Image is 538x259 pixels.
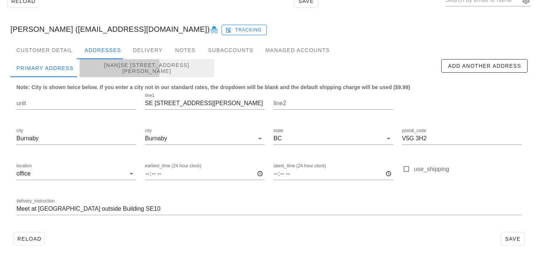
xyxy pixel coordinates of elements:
[127,41,168,59] div: Delivery
[273,135,282,142] div: BC
[4,17,534,41] div: [PERSON_NAME] ([EMAIL_ADDRESS][DOMAIN_NAME])
[504,236,521,242] span: Save
[145,163,201,169] label: earliest_time (24 hour clock)
[227,27,262,33] span: Tracking
[402,128,426,134] label: postal_code
[16,168,136,180] div: locationoffice
[501,232,525,246] button: Save
[441,59,528,73] button: Add Another Address
[202,41,259,59] div: Subaccounts
[16,84,410,90] b: Note: City is shown twice below. If you enter a city not in our standard rates, the dropdown will...
[16,163,32,169] label: location
[78,41,127,59] div: Addresses
[145,93,154,98] label: line1
[168,41,202,59] div: Notes
[259,41,336,59] div: Managed Accounts
[80,59,214,77] div: [NaN]SE [STREET_ADDRESS][PERSON_NAME]
[10,41,78,59] div: Customer Detail
[145,128,152,134] label: city
[16,170,31,177] div: office
[273,163,326,169] label: latest_time (24 hour clock)
[414,165,522,173] label: use_shipping
[145,132,265,144] div: cityBurnaby
[17,236,41,242] span: Reload
[16,198,55,204] label: delivery_instruction
[273,128,283,134] label: state
[13,232,45,246] button: Reload
[145,135,167,142] div: Burnaby
[273,132,393,144] div: stateBC
[10,59,80,77] div: Primary Address
[16,128,23,134] label: city
[222,23,267,35] a: Tracking
[448,63,521,69] span: Add Another Address
[222,25,267,35] button: Tracking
